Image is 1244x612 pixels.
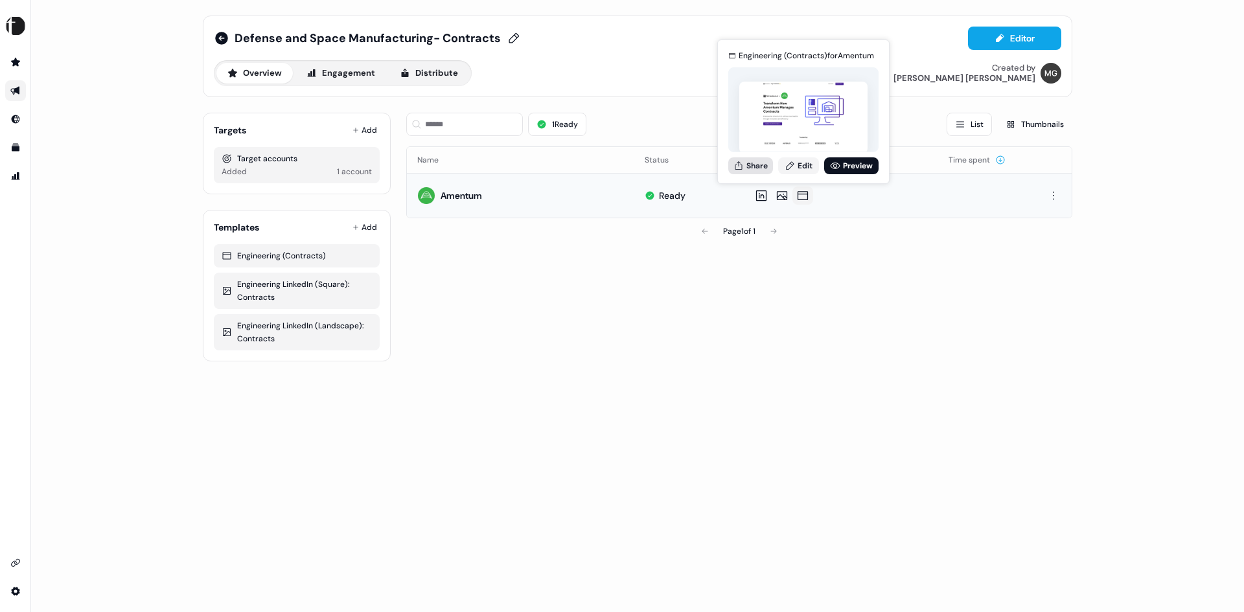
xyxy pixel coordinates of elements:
a: Go to integrations [5,552,26,573]
div: Targets [214,124,246,137]
a: Edit [778,157,819,174]
a: Preview [824,157,879,174]
button: List [947,113,992,136]
button: Overview [216,63,293,84]
a: Go to attribution [5,166,26,187]
div: Created by [992,63,1035,73]
a: Editor [968,33,1061,47]
a: Go to integrations [5,581,26,602]
span: Defense and Space Manufacturing- Contracts [235,30,501,46]
button: Add [350,121,380,139]
button: Engagement [295,63,386,84]
div: Engineering LinkedIn (Square): Contracts [222,278,372,304]
a: Go to Inbound [5,109,26,130]
div: Templates [214,221,259,234]
button: 1Ready [528,113,586,136]
button: Name [417,148,454,172]
button: Time spent [949,148,1006,172]
a: Go to outbound experience [5,80,26,101]
div: Engineering LinkedIn (Landscape): Contracts [222,319,372,345]
button: Thumbnails [997,113,1072,136]
button: Editor [968,27,1061,50]
div: Ready [659,189,685,202]
img: asset preview [739,82,868,153]
a: Go to prospects [5,52,26,73]
div: Added [222,165,247,178]
button: Share [728,157,773,174]
img: Megan [1041,63,1061,84]
div: Amentum [441,189,482,202]
div: Engineering (Contracts) [222,249,372,262]
div: [PERSON_NAME] [PERSON_NAME] [893,73,1035,84]
button: Distribute [389,63,469,84]
a: Go to templates [5,137,26,158]
div: 1 account [337,165,372,178]
button: Status [645,148,684,172]
div: Page 1 of 1 [723,225,755,238]
div: Target accounts [222,152,372,165]
div: Engineering (Contracts) for Amentum [739,49,874,62]
button: Add [350,218,380,236]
